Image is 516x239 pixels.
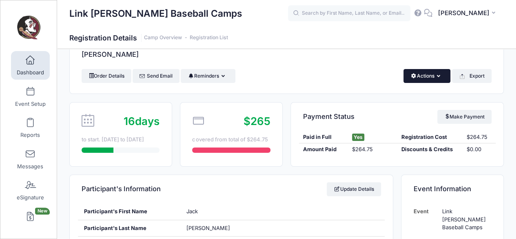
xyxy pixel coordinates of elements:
a: Event Setup [11,83,50,111]
span: New [35,208,50,214]
div: covered from total of $264.75 [192,136,270,144]
span: $265 [244,115,270,127]
div: $264.75 [348,145,397,154]
h4: Event Information [414,178,471,201]
h4: Participant's Information [82,178,161,201]
a: Make Payment [437,110,492,124]
a: Update Details [327,182,381,196]
div: Participant's Last Name [78,220,180,237]
div: to start. [DATE] to [DATE] [82,136,159,144]
span: [PERSON_NAME] [438,9,489,18]
span: eSignature [17,194,44,201]
td: Event [414,203,438,235]
span: Dashboard [17,69,44,76]
a: Camp Overview [144,35,182,41]
a: InvoicesNew [11,208,50,236]
div: Amount Paid [299,145,348,154]
div: Discounts & Credits [397,145,463,154]
div: Paid in Full [299,133,348,141]
button: [PERSON_NAME] [432,4,504,23]
button: Reminders [181,69,235,83]
div: $0.00 [463,145,495,154]
a: eSignature [11,176,50,205]
a: Link Jarrett Baseball Camps [0,9,58,47]
span: Reports [20,132,40,139]
span: Yes [352,134,364,141]
span: Jack [186,208,197,214]
button: Actions [403,69,450,83]
span: Messages [17,163,43,170]
td: Link [PERSON_NAME] Baseball Camps [438,203,491,235]
a: Dashboard [11,51,50,80]
h4: Payment Status [303,105,354,128]
span: 16 [124,115,135,127]
a: Reports [11,114,50,142]
a: Registration List [190,35,228,41]
h1: Registration Details [69,34,228,42]
button: Export [452,69,492,83]
input: Search by First Name, Last Name, or Email... [288,5,410,22]
div: Registration Cost [397,133,463,141]
div: days [124,113,159,129]
h1: Link [PERSON_NAME] Baseball Camps [69,4,242,23]
img: Link Jarrett Baseball Camps [14,13,44,43]
span: [PERSON_NAME] [186,225,230,231]
a: Send Email [133,69,179,83]
div: $264.75 [463,133,495,141]
div: Participant's First Name [78,203,180,220]
a: Messages [11,145,50,174]
h4: [PERSON_NAME] [82,43,139,67]
span: Event Setup [15,101,46,107]
a: Order Details [82,69,131,83]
